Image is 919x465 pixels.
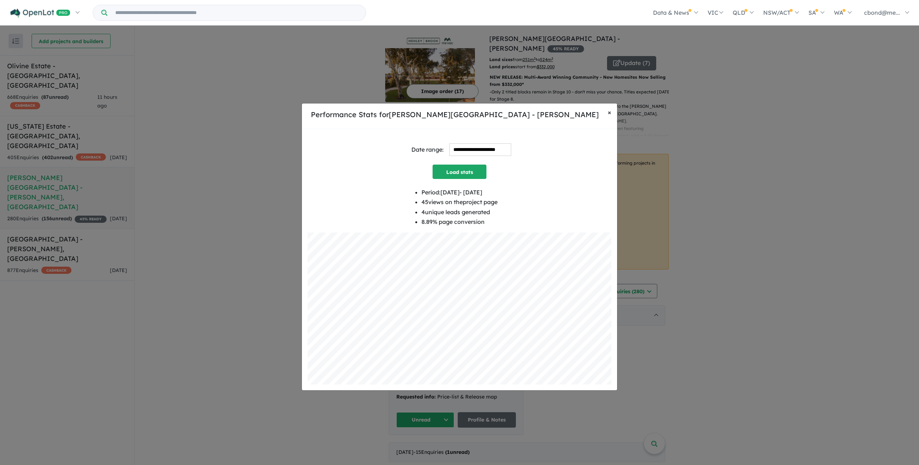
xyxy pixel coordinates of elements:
[421,188,498,197] li: Period: [DATE] - [DATE]
[421,197,498,207] li: 45 views on the project page
[433,165,486,179] button: Load stats
[109,5,364,20] input: Try estate name, suburb, builder or developer
[10,9,70,18] img: Openlot PRO Logo White
[421,207,498,217] li: 4 unique leads generated
[421,217,498,227] li: 8.89 % page conversion
[864,9,900,16] span: cbond@me...
[608,108,611,116] span: ×
[411,145,444,155] div: Date range:
[308,109,602,120] h5: Performance Stats for [PERSON_NAME][GEOGRAPHIC_DATA] - [PERSON_NAME]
